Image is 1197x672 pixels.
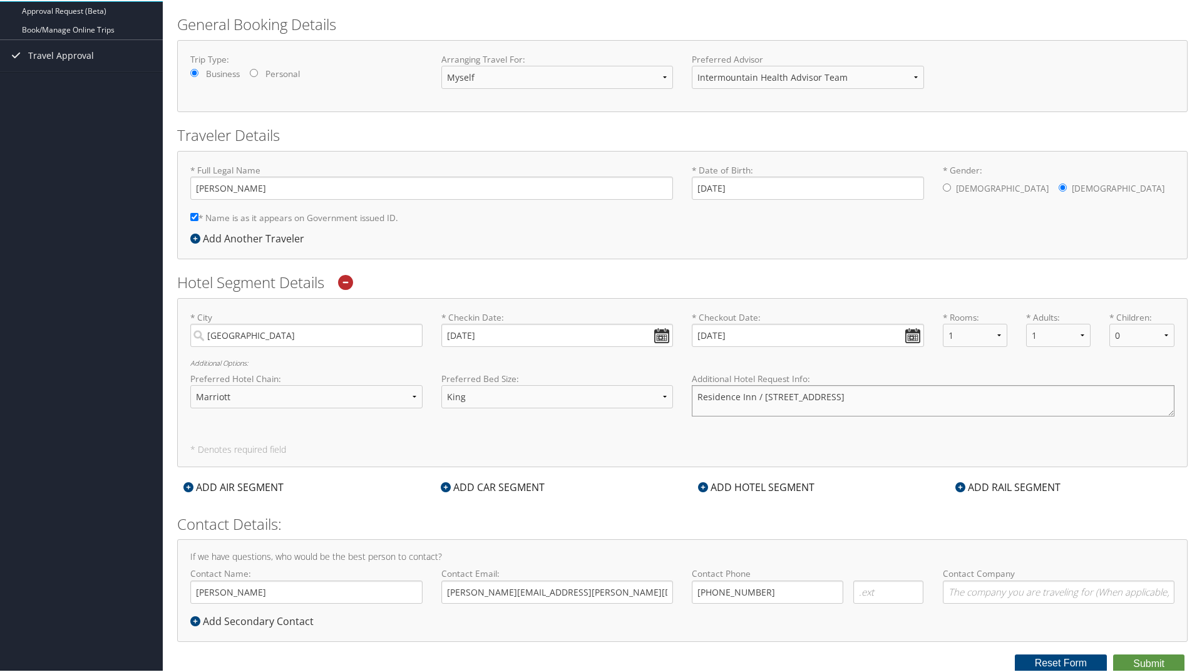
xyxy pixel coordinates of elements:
[943,566,1175,602] label: Contact Company
[190,310,423,346] label: * City
[1015,653,1107,671] button: Reset Form
[1113,653,1184,672] button: Submit
[190,358,1174,365] h6: Additional Options:
[190,212,198,220] input: * Name is as it appears on Government issued ID.
[692,566,924,579] label: Contact Phone
[949,478,1067,494] div: ADD RAIL SEGMENT
[190,205,398,228] label: * Name is as it appears on Government issued ID.
[943,182,951,190] input: * Gender:[DEMOGRAPHIC_DATA][DEMOGRAPHIC_DATA]
[190,444,1174,453] h5: * Denotes required field
[441,310,674,346] label: * Checkin Date:
[692,384,1174,415] textarea: Residence Inn / [STREET_ADDRESS]
[1059,182,1067,190] input: * Gender:[DEMOGRAPHIC_DATA][DEMOGRAPHIC_DATA]
[692,323,924,346] input: * Checkout Date:
[190,175,673,199] input: * Full Legal Name
[1026,310,1091,323] label: * Adults:
[190,613,320,628] div: Add Secondary Contact
[692,52,924,65] label: Preferred Advisor
[692,310,924,346] label: * Checkout Date:
[190,371,423,384] label: Preferred Hotel Chain:
[943,163,1175,200] label: * Gender:
[190,551,1174,560] h4: If we have questions, who would be the best person to contact?
[434,478,551,494] div: ADD CAR SEGMENT
[1109,310,1174,323] label: * Children:
[28,39,94,70] span: Travel Approval
[190,52,423,65] label: Trip Type:
[441,371,674,384] label: Preferred Bed Size:
[943,579,1175,602] input: Contact Company
[190,566,423,602] label: Contact Name:
[692,478,821,494] div: ADD HOTEL SEGMENT
[692,163,924,199] label: * Date of Birth:
[177,512,1188,534] h2: Contact Details:
[441,579,674,602] input: Contact Email:
[956,175,1049,199] label: [DEMOGRAPHIC_DATA]
[177,123,1188,145] h2: Traveler Details
[441,323,674,346] input: * Checkin Date:
[1072,175,1164,199] label: [DEMOGRAPHIC_DATA]
[943,310,1007,323] label: * Rooms:
[441,52,674,65] label: Arranging Travel For:
[177,13,1188,34] h2: General Booking Details
[190,579,423,602] input: Contact Name:
[441,566,674,602] label: Contact Email:
[177,271,1188,292] h2: Hotel Segment Details
[692,175,924,199] input: * Date of Birth:
[190,163,673,199] label: * Full Legal Name
[692,371,1174,384] label: Additional Hotel Request Info:
[265,66,300,79] label: Personal
[206,66,240,79] label: Business
[853,579,924,602] input: .ext
[177,478,290,494] div: ADD AIR SEGMENT
[190,230,311,245] div: Add Another Traveler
